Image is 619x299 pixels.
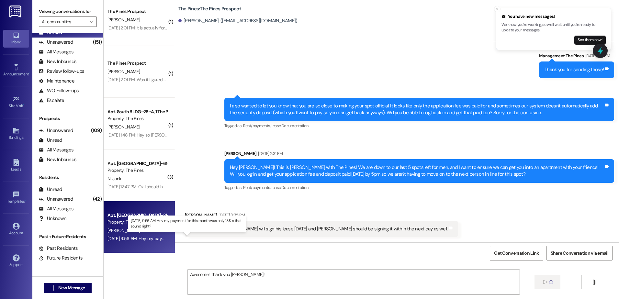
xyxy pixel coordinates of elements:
[501,13,606,20] div: You have new messages!
[107,219,167,226] div: Property: The Pines
[217,212,245,218] div: [DATE] 3:35 PM
[281,185,309,190] span: Documentation
[39,147,73,153] div: All Messages
[591,280,596,285] i: 
[89,126,103,136] div: (109)
[107,184,280,190] div: [DATE] 12:47 PM: Ok I should have just sign it lmk if I need to do anything else with it thank you
[107,212,167,219] div: Apt. [GEOGRAPHIC_DATA]~31~A, 1 The Pines (Men's) South
[42,17,86,27] input: All communities
[256,150,283,157] div: [DATE] 2:31 PM
[107,236,260,241] div: [DATE] 9:56 AM: Hey my payment for this month was only 18$ is that sound right?
[178,17,298,24] div: [PERSON_NAME]. ([EMAIL_ADDRESS][DOMAIN_NAME])
[3,125,29,143] a: Buildings
[107,167,167,174] div: Property: The Pines
[224,183,614,192] div: Tagged as:
[584,52,610,59] div: [DATE] 1:25 PM
[90,19,93,24] i: 
[23,103,24,107] span: •
[190,226,448,232] div: Got mine done. [PERSON_NAME] will sign his lease [DATE] and [PERSON_NAME] should be signing it wi...
[39,137,62,144] div: Unread
[243,185,271,190] span: Rent/payments ,
[230,164,604,178] div: Hey [PERSON_NAME]! This is [PERSON_NAME] with The Pines! We are down to our last 5 spots left for...
[271,185,281,190] span: Lease ,
[39,68,84,75] div: Review follow-ups
[574,36,606,45] button: See them now!
[39,196,73,203] div: Unanswered
[243,123,271,128] span: Rent/payments ,
[32,115,103,122] div: Prospects
[32,233,103,240] div: Past + Future Residents
[224,150,614,159] div: [PERSON_NAME]
[185,212,458,221] div: [PERSON_NAME]
[3,221,29,238] a: Account
[107,132,401,138] div: [DATE] 1:48 PM: Hey so [PERSON_NAME] said he submitted a request to the pines now and we wanna ge...
[3,94,29,111] a: Site Visit •
[44,283,92,293] button: New Message
[39,39,73,46] div: Unanswered
[501,22,606,33] p: We know you're working, so we'll wait until you're ready to update your messages.
[51,285,56,291] i: 
[3,30,29,47] a: Inbox
[39,87,79,94] div: WO Follow-ups
[39,58,76,65] div: New Inbounds
[3,189,29,206] a: Templates •
[39,245,78,252] div: Past Residents
[281,123,309,128] span: Documentation
[39,78,74,84] div: Maintenance
[107,60,167,67] div: The Pines Prospect
[543,280,548,285] i: 
[107,108,167,115] div: Apt. South BLDG~28~A, 1 The Pines (Men's) South
[224,121,614,130] div: Tagged as:
[494,250,539,257] span: Get Conversation Link
[107,17,140,23] span: [PERSON_NAME]
[551,250,608,257] span: Share Conversation via email
[32,174,103,181] div: Residents
[539,52,614,61] div: Management The Pines
[107,160,167,167] div: Apt. [GEOGRAPHIC_DATA]~61~D, 1 The Pines (Men's) South
[546,246,613,260] button: Share Conversation via email
[58,284,85,291] span: New Message
[107,227,140,233] span: [PERSON_NAME]
[39,205,73,212] div: All Messages
[494,6,501,12] button: Close toast
[490,246,543,260] button: Get Conversation Link
[91,194,103,204] div: (42)
[107,124,140,130] span: [PERSON_NAME]
[3,157,29,174] a: Leads
[107,8,167,15] div: The Pines Prospect
[271,123,281,128] span: Lease ,
[178,6,241,12] b: The Pines: The Pines Prospect
[107,115,167,122] div: Property: The Pines
[107,69,140,74] span: [PERSON_NAME]
[187,270,520,294] textarea: Awesome! Thank you [PERSON_NAME]!
[39,255,83,261] div: Future Residents
[107,176,121,182] span: N. Jonk
[107,25,291,31] div: [DATE] 2:01 PM: It is actually for my daughter. Talk to [PERSON_NAME]. She knows what is going on.
[107,77,175,83] div: [DATE] 2:01 PM: Was it figured out ??
[39,156,76,163] div: New Inbounds
[39,49,73,55] div: All Messages
[25,198,26,203] span: •
[545,66,604,73] div: Thank you for sending those!
[29,71,30,75] span: •
[131,218,243,229] p: [DATE] 9:56 AM: Hey my payment for this month was only 18$ is that sound right?
[230,103,604,116] div: I also wanted to let you know that you are so close to making your spot official. It looks like o...
[91,37,103,47] div: (151)
[9,6,23,17] img: ResiDesk Logo
[39,186,62,193] div: Unread
[39,215,66,222] div: Unknown
[3,252,29,270] a: Support
[39,127,73,134] div: Unanswered
[39,97,64,104] div: Escalate
[39,6,97,17] label: Viewing conversations for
